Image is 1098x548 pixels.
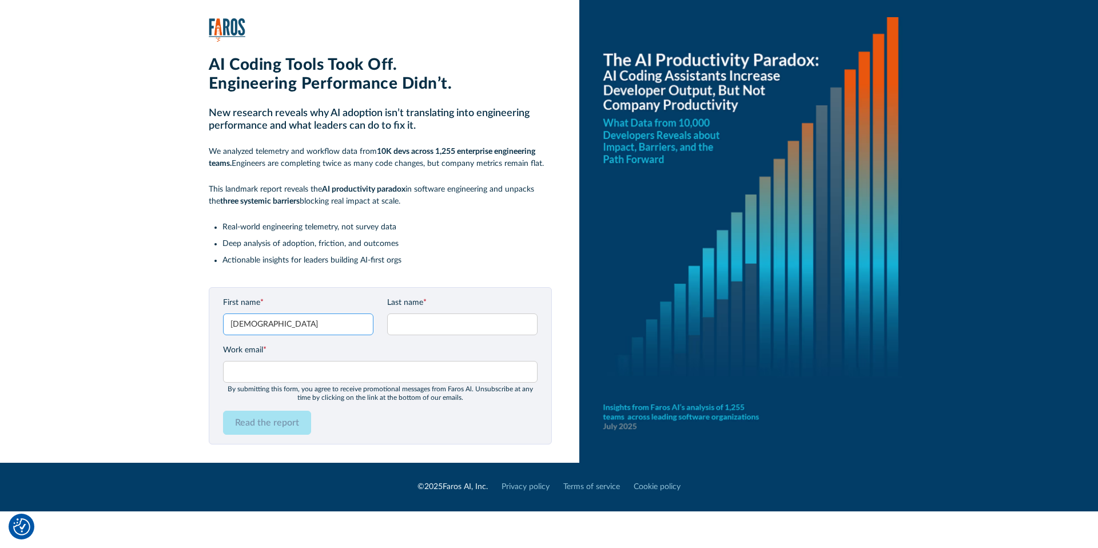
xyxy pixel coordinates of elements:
h2: New research reveals why AI adoption isn’t translating into engineering performance and what lead... [209,108,552,132]
label: First name [223,297,373,309]
li: Deep analysis of adoption, friction, and outcomes [222,238,552,250]
li: Actionable insights for leaders building AI-first orgs [222,255,552,267]
a: Privacy policy [502,481,550,493]
p: We analyzed telemetry and workflow data from Engineers are completing twice as many code changes,... [209,146,552,170]
span: 2025 [424,483,443,491]
div: By submitting this form, you agree to receive promotional messages from Faros Al. Unsubscribe at ... [223,385,538,402]
strong: 10K devs across 1,255 enterprise engineering teams. [209,148,535,168]
p: This landmark report reveals the in software engineering and unpacks the blocking real impact at ... [209,184,552,208]
li: Real-world engineering telemetry, not survey data [222,221,552,233]
form: Email Form [223,297,538,435]
label: Work email [223,344,538,356]
h1: AI Coding Tools Took Off. [209,55,552,75]
a: Terms of service [563,481,620,493]
strong: three systemic barriers [220,197,300,205]
img: Faros Logo [209,18,245,42]
a: Cookie policy [634,481,681,493]
button: Cookie Settings [13,518,30,535]
h1: Engineering Performance Didn’t. [209,74,552,94]
strong: AI productivity paradox [322,185,405,193]
label: Last name [387,297,538,309]
input: Read the report [223,411,311,435]
img: Revisit consent button [13,518,30,535]
div: © Faros AI, Inc. [417,481,488,493]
